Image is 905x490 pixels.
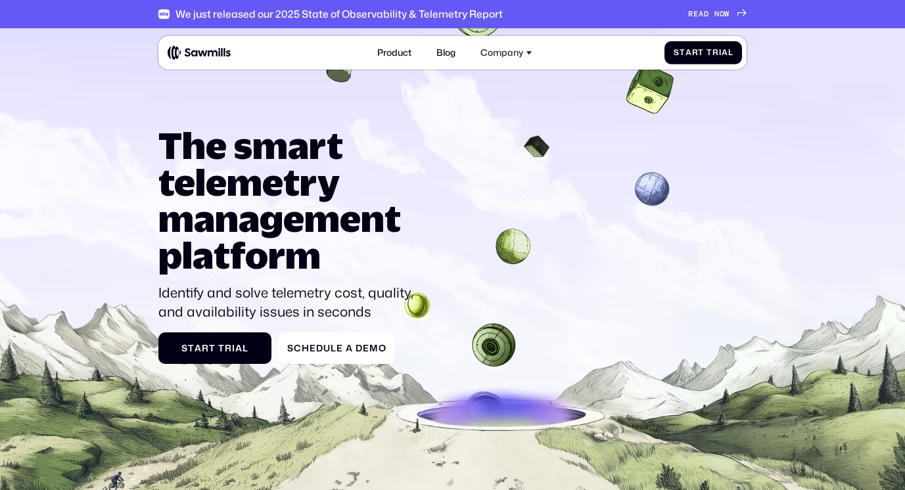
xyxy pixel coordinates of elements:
span: t [698,48,704,57]
span: u [323,343,331,354]
span: i [232,343,235,354]
span: E [693,9,699,18]
span: A [699,9,704,18]
span: i [719,48,722,57]
span: S [674,48,680,57]
p: Identify and solve telemetry cost, quality, and availability issues in seconds [158,283,421,321]
span: a [346,343,353,354]
span: T [707,48,712,57]
div: Company [474,41,539,65]
span: o [379,343,386,354]
div: Company [480,47,523,58]
span: S [181,343,188,354]
span: T [218,343,225,354]
h1: The smart telemetry management platform [158,127,421,273]
span: r [712,48,719,57]
span: a [685,48,692,57]
a: Product [371,41,419,65]
span: a [722,48,728,57]
span: c [294,343,302,354]
span: a [195,343,202,354]
span: l [243,343,248,354]
span: e [310,343,316,354]
span: N [714,9,720,18]
span: e [336,343,343,354]
span: h [302,343,310,354]
a: ScheduleaDemo [278,332,395,363]
span: r [202,343,209,354]
span: W [724,9,730,18]
div: We just released our 2025 State of Observability & Telemetry Report [175,8,503,20]
span: d [316,343,323,354]
span: D [356,343,363,354]
span: t [209,343,216,354]
span: t [188,343,195,354]
span: O [720,9,725,18]
a: StartTrial [158,332,271,363]
a: Blog [430,41,463,65]
span: t [680,48,685,57]
span: a [235,343,243,354]
span: S [287,343,294,354]
span: l [331,343,336,354]
span: r [225,343,232,354]
span: D [704,9,709,18]
a: READNOW [688,9,747,18]
span: m [369,343,379,354]
span: r [692,48,699,57]
span: l [728,48,733,57]
span: R [688,9,693,18]
a: StartTrial [664,41,742,64]
span: e [363,343,369,354]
